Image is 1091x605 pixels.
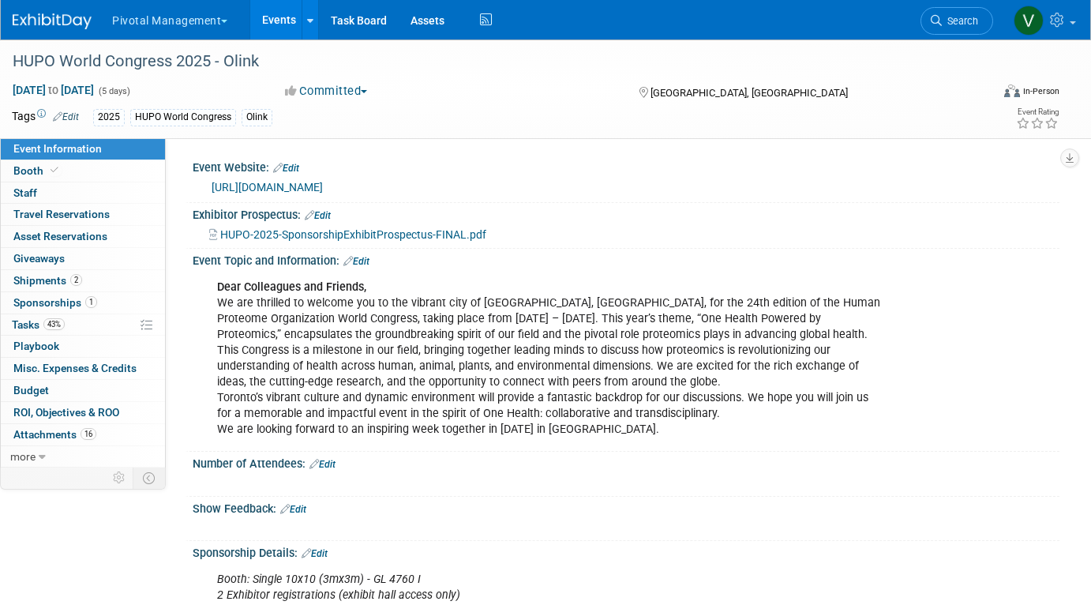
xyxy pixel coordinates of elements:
[13,252,65,265] span: Giveaways
[46,84,61,96] span: to
[13,428,96,441] span: Attachments
[1,380,165,401] a: Budget
[13,274,82,287] span: Shipments
[193,156,1059,176] div: Event Website:
[193,497,1059,517] div: Show Feedback:
[13,340,59,352] span: Playbook
[942,15,978,27] span: Search
[97,86,130,96] span: (5 days)
[1,270,165,291] a: Shipments2
[273,163,299,174] a: Edit
[130,109,236,126] div: HUPO World Congress
[13,186,37,199] span: Staff
[1004,85,1020,97] img: Format-Inperson.png
[12,108,79,126] td: Tags
[12,83,95,97] span: [DATE] [DATE]
[13,142,102,155] span: Event Information
[53,111,79,122] a: Edit
[13,296,97,309] span: Sponsorships
[13,13,92,29] img: ExhibitDay
[13,406,119,419] span: ROI, Objectives & ROO
[220,228,486,241] span: HUPO-2025-SponsorshipExhibitProspectus-FINAL.pdf
[343,256,369,267] a: Edit
[106,468,133,488] td: Personalize Event Tab Strip
[1022,85,1059,97] div: In-Person
[193,249,1059,269] div: Event Topic and Information:
[13,384,49,396] span: Budget
[212,181,323,194] a: [URL][DOMAIN_NAME]
[1,446,165,468] a: more
[1014,6,1044,36] img: Valerie Weld
[13,164,62,177] span: Booth
[905,82,1059,106] div: Event Format
[1,358,165,379] a: Misc. Expenses & Credits
[305,210,331,221] a: Edit
[193,541,1059,562] div: Sponsorship Details:
[1,182,165,204] a: Staff
[43,318,65,330] span: 43%
[1,248,165,269] a: Giveaways
[209,228,486,241] a: HUPO-2025-SponsorshipExhibitProspectus-FINAL.pdf
[242,109,272,126] div: Olink
[217,573,421,586] i: Booth: Single 10x10 (3mx3m) - GL 4760 I
[13,208,110,220] span: Travel Reservations
[206,272,891,446] div: We are thrilled to welcome you to the vibrant city of [GEOGRAPHIC_DATA], [GEOGRAPHIC_DATA], for t...
[309,459,336,470] a: Edit
[1016,108,1059,116] div: Event Rating
[217,280,366,294] b: Dear Colleagues and Friends,
[1,160,165,182] a: Booth
[133,468,166,488] td: Toggle Event Tabs
[1,402,165,423] a: ROI, Objectives & ROO
[302,548,328,559] a: Edit
[10,450,36,463] span: more
[51,166,58,175] i: Booth reservation complete
[13,362,137,374] span: Misc. Expenses & Credits
[70,274,82,286] span: 2
[1,138,165,160] a: Event Information
[1,292,165,314] a: Sponsorships1
[81,428,96,440] span: 16
[12,318,65,331] span: Tasks
[1,204,165,225] a: Travel Reservations
[920,7,993,35] a: Search
[1,336,165,357] a: Playbook
[13,230,107,242] span: Asset Reservations
[280,504,306,515] a: Edit
[85,296,97,308] span: 1
[1,226,165,247] a: Asset Reservations
[93,109,125,126] div: 2025
[1,424,165,445] a: Attachments16
[217,588,460,602] i: 2 Exhibitor registrations (exhibit hall access only)
[1,314,165,336] a: Tasks43%
[193,452,1059,472] div: Number of Attendees:
[193,203,1059,224] div: Exhibitor Prospectus:
[279,83,373,100] button: Committed
[7,47,970,76] div: HUPO World Congress 2025 - Olink
[650,87,848,99] span: [GEOGRAPHIC_DATA], [GEOGRAPHIC_DATA]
